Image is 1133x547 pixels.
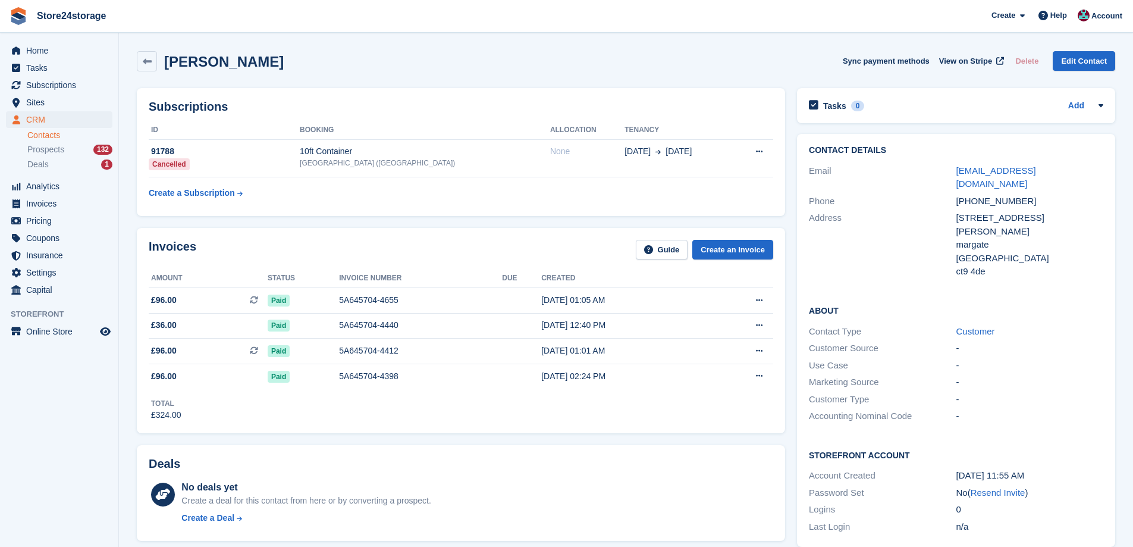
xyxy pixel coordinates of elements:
[956,469,1103,483] div: [DATE] 11:55 AM
[149,145,300,158] div: 91788
[809,211,956,279] div: Address
[300,145,550,158] div: 10ft Container
[149,182,243,204] a: Create a Subscription
[149,158,190,170] div: Cancelled
[26,264,98,281] span: Settings
[851,101,865,111] div: 0
[300,121,550,140] th: Booking
[1091,10,1122,22] span: Account
[809,146,1103,155] h2: Contact Details
[541,319,708,332] div: [DATE] 12:40 PM
[268,295,290,307] span: Paid
[956,326,995,336] a: Customer
[27,130,112,141] a: Contacts
[27,143,112,156] a: Prospects 132
[181,512,234,524] div: Create a Deal
[956,195,1103,208] div: [PHONE_NUMBER]
[541,345,708,357] div: [DATE] 01:01 AM
[26,111,98,128] span: CRM
[151,398,181,409] div: Total
[27,159,49,170] span: Deals
[149,269,268,288] th: Amount
[956,376,1103,389] div: -
[956,252,1103,265] div: [GEOGRAPHIC_DATA]
[27,144,64,155] span: Prospects
[26,247,98,264] span: Insurance
[809,449,1103,461] h2: Storefront Account
[956,359,1103,373] div: -
[98,324,112,339] a: Preview store
[6,264,112,281] a: menu
[181,495,431,507] div: Create a deal for this contact from here or by converting a prospect.
[971,487,1025,498] a: Resend Invite
[300,158,550,168] div: [GEOGRAPHIC_DATA] ([GEOGRAPHIC_DATA])
[6,247,112,264] a: menu
[26,323,98,340] span: Online Store
[151,370,177,383] span: £96.00
[809,486,956,500] div: Password Set
[956,265,1103,279] div: ct9 4de
[1068,99,1084,113] a: Add
[10,7,27,25] img: stora-icon-8386f47178a22dfd0bd8f6a31ec36ba5ce8667c1dd55bd0f319d3a0aa187defe.svg
[11,308,118,320] span: Storefront
[809,359,956,373] div: Use Case
[809,342,956,355] div: Customer Source
[339,319,502,332] div: 5A645704-4440
[809,503,956,517] div: Logins
[26,282,98,298] span: Capital
[151,294,177,307] span: £96.00
[956,165,1036,189] a: [EMAIL_ADDRESS][DOMAIN_NAME]
[502,269,541,288] th: Due
[149,121,300,140] th: ID
[26,230,98,246] span: Coupons
[26,77,98,93] span: Subscriptions
[692,240,773,260] a: Create an Invoice
[6,60,112,76] a: menu
[636,240,688,260] a: Guide
[956,503,1103,517] div: 0
[339,294,502,307] div: 5A645704-4655
[666,145,692,158] span: [DATE]
[6,212,112,229] a: menu
[541,294,708,307] div: [DATE] 01:05 AM
[968,487,1028,498] span: ( )
[268,371,290,383] span: Paid
[26,60,98,76] span: Tasks
[149,187,235,199] div: Create a Subscription
[809,164,956,191] div: Email
[164,54,284,70] h2: [PERSON_NAME]
[809,469,956,483] div: Account Created
[6,111,112,128] a: menu
[1050,10,1067,21] span: Help
[934,51,1006,71] a: View on Stripe
[550,121,624,140] th: Allocation
[1053,51,1115,71] a: Edit Contact
[339,345,502,357] div: 5A645704-4412
[991,10,1015,21] span: Create
[956,410,1103,423] div: -
[956,211,1103,238] div: [STREET_ADDRESS][PERSON_NAME]
[809,376,956,389] div: Marketing Source
[6,195,112,212] a: menu
[151,409,181,421] div: £324.00
[6,282,112,298] a: menu
[149,100,773,114] h2: Subscriptions
[181,512,431,524] a: Create a Deal
[624,145,651,158] span: [DATE]
[939,55,992,67] span: View on Stripe
[550,145,624,158] div: None
[149,240,196,260] h2: Invoices
[26,212,98,229] span: Pricing
[809,325,956,339] div: Contact Type
[1078,10,1090,21] img: George
[339,269,502,288] th: Invoice number
[956,486,1103,500] div: No
[101,160,112,170] div: 1
[956,520,1103,534] div: n/a
[6,178,112,195] a: menu
[6,42,112,59] a: menu
[6,77,112,93] a: menu
[809,520,956,534] div: Last Login
[268,269,339,288] th: Status
[843,51,930,71] button: Sync payment methods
